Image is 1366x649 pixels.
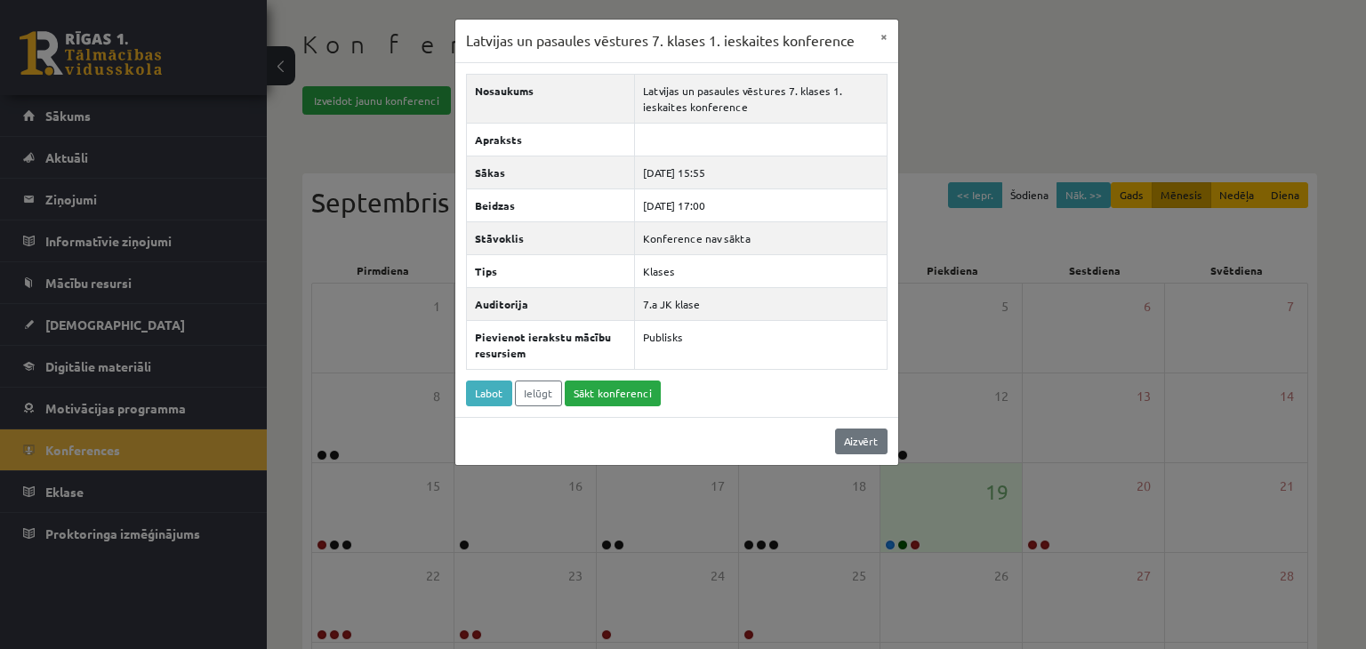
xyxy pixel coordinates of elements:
[466,287,634,320] th: Auditorija
[835,429,888,454] a: Aizvērt
[634,156,887,188] td: [DATE] 15:55
[565,381,661,406] a: Sākt konferenci
[634,254,887,287] td: Klases
[634,221,887,254] td: Konference nav sākta
[466,188,634,221] th: Beidzas
[466,74,634,123] th: Nosaukums
[634,320,887,369] td: Publisks
[634,287,887,320] td: 7.a JK klase
[466,381,512,406] a: Labot
[870,20,898,53] button: ×
[634,188,887,221] td: [DATE] 17:00
[634,74,887,123] td: Latvijas un pasaules vēstures 7. klases 1. ieskaites konference
[466,123,634,156] th: Apraksts
[466,156,634,188] th: Sākas
[466,320,634,369] th: Pievienot ierakstu mācību resursiem
[466,254,634,287] th: Tips
[466,221,634,254] th: Stāvoklis
[466,30,855,52] h3: Latvijas un pasaules vēstures 7. klases 1. ieskaites konference
[515,381,562,406] a: Ielūgt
